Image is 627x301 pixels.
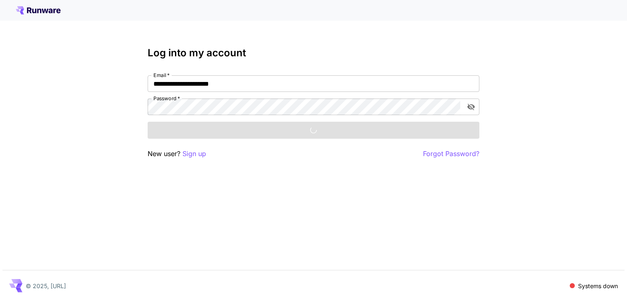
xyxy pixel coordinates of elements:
button: Sign up [182,149,206,159]
p: New user? [148,149,206,159]
button: Forgot Password? [423,149,479,159]
p: © 2025, [URL] [26,282,66,290]
h3: Log into my account [148,47,479,59]
button: toggle password visibility [464,99,479,114]
label: Email [153,72,170,79]
p: Systems down [578,282,618,290]
label: Password [153,95,180,102]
